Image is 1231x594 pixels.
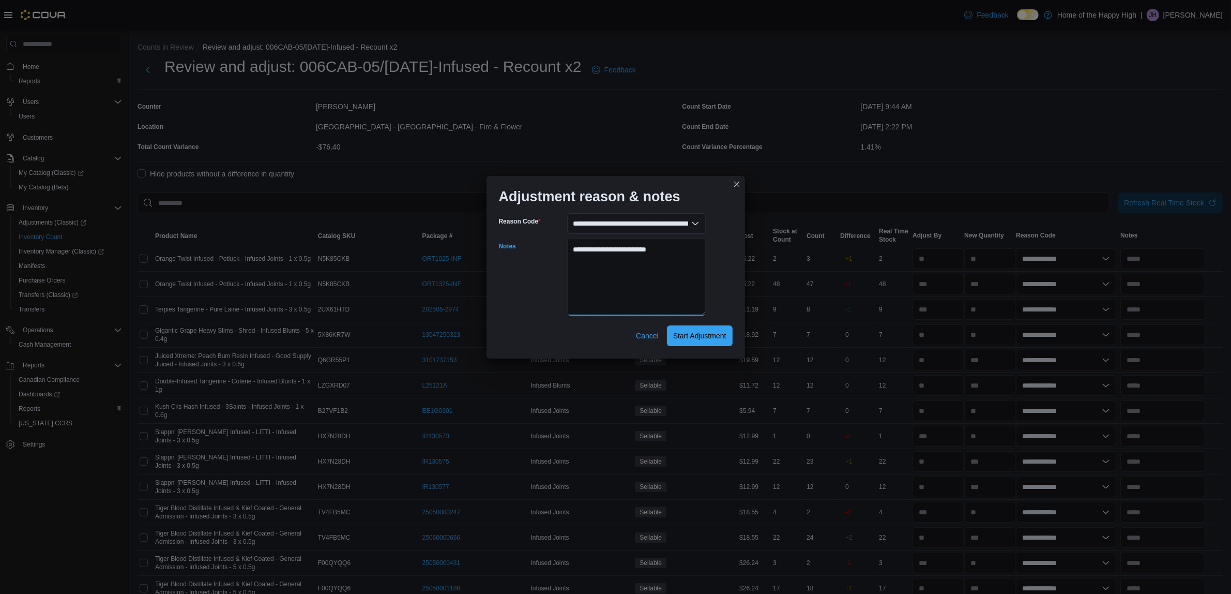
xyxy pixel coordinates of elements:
[667,325,733,346] button: Start Adjustment
[636,331,659,341] span: Cancel
[499,188,680,205] h1: Adjustment reason & notes
[731,178,743,190] button: Closes this modal window
[632,325,663,346] button: Cancel
[673,331,726,341] span: Start Adjustment
[499,242,516,250] label: Notes
[499,217,541,226] label: Reason Code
